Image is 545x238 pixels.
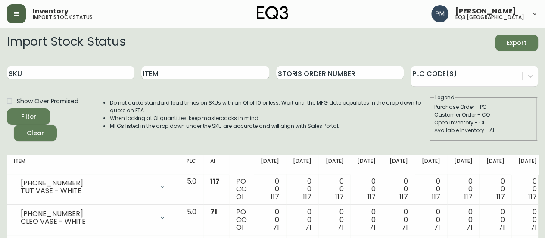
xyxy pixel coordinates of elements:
[21,187,154,195] div: TUT VASE - WHITE
[33,15,93,20] h5: import stock status
[511,155,544,174] th: [DATE]
[455,8,516,15] span: [PERSON_NAME]
[180,174,203,205] td: 5.0
[7,35,125,51] h2: Import Stock Status
[402,222,408,232] span: 71
[434,119,533,127] div: Open Inventory - OI
[518,208,537,232] div: 0 0
[21,218,154,225] div: CLEO VASE - WHITE
[335,192,344,202] span: 117
[434,222,440,232] span: 71
[303,192,311,202] span: 117
[479,155,511,174] th: [DATE]
[17,97,78,106] span: Show Over Promised
[325,208,344,232] div: 0 0
[502,38,531,48] span: Export
[257,6,289,20] img: logo
[318,155,351,174] th: [DATE]
[273,222,279,232] span: 71
[431,5,448,22] img: 0a7c5790205149dfd4c0ba0a3a48f705
[466,222,473,232] span: 71
[286,155,318,174] th: [DATE]
[271,192,279,202] span: 117
[389,208,408,232] div: 0 0
[180,205,203,235] td: 5.0
[495,35,538,51] button: Export
[293,208,311,232] div: 0 0
[110,114,429,122] li: When looking at OI quantities, keep masterpacks in mind.
[498,222,505,232] span: 71
[21,128,50,139] span: Clear
[337,222,344,232] span: 71
[528,192,537,202] span: 117
[486,178,505,201] div: 0 0
[305,222,311,232] span: 71
[7,155,180,174] th: Item
[434,111,533,119] div: Customer Order - CO
[383,155,415,174] th: [DATE]
[454,208,473,232] div: 0 0
[434,103,533,111] div: Purchase Order - PO
[325,178,344,201] div: 0 0
[203,155,229,174] th: AI
[110,99,429,114] li: Do not quote standard lead times on SKUs with an OI of 10 or less. Wait until the MFG date popula...
[422,208,440,232] div: 0 0
[293,178,311,201] div: 0 0
[14,208,173,227] div: [PHONE_NUMBER]CLEO VASE - WHITE
[236,178,247,201] div: PO CO
[33,8,69,15] span: Inventory
[210,176,220,186] span: 117
[434,127,533,134] div: Available Inventory - AI
[350,155,383,174] th: [DATE]
[21,111,36,122] div: Filter
[447,155,480,174] th: [DATE]
[261,208,279,232] div: 0 0
[254,155,286,174] th: [DATE]
[236,208,247,232] div: PO CO
[422,178,440,201] div: 0 0
[7,108,50,125] button: Filter
[236,222,243,232] span: OI
[236,192,243,202] span: OI
[496,192,505,202] span: 117
[518,178,537,201] div: 0 0
[180,155,203,174] th: PLC
[369,222,376,232] span: 71
[110,122,429,130] li: MFGs listed in the drop down under the SKU are accurate and will align with Sales Portal.
[434,94,455,102] legend: Legend
[415,155,447,174] th: [DATE]
[21,179,154,187] div: [PHONE_NUMBER]
[455,15,524,20] h5: eq3 [GEOGRAPHIC_DATA]
[14,125,57,141] button: Clear
[389,178,408,201] div: 0 0
[530,222,537,232] span: 71
[14,178,173,197] div: [PHONE_NUMBER]TUT VASE - WHITE
[432,192,440,202] span: 117
[454,178,473,201] div: 0 0
[464,192,473,202] span: 117
[357,178,376,201] div: 0 0
[486,208,505,232] div: 0 0
[367,192,376,202] span: 117
[261,178,279,201] div: 0 0
[21,210,154,218] div: [PHONE_NUMBER]
[210,207,217,217] span: 71
[399,192,408,202] span: 117
[357,208,376,232] div: 0 0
